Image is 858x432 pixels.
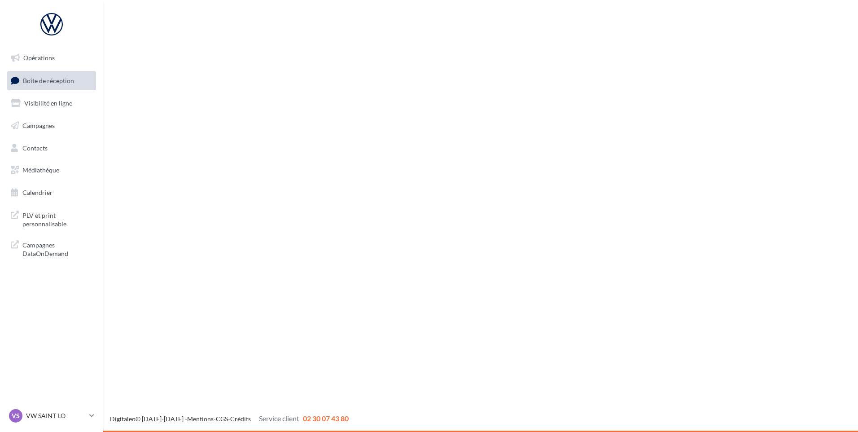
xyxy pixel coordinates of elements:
span: Campagnes [22,122,55,129]
a: Opérations [5,48,98,67]
span: Opérations [23,54,55,62]
a: Boîte de réception [5,71,98,90]
a: Campagnes [5,116,98,135]
a: Crédits [230,415,251,423]
span: © [DATE]-[DATE] - - - [110,415,349,423]
p: VW SAINT-LO [26,411,86,420]
a: Mentions [187,415,214,423]
span: Calendrier [22,189,53,196]
a: VS VW SAINT-LO [7,407,96,424]
span: VS [12,411,20,420]
a: Campagnes DataOnDemand [5,235,98,262]
a: Calendrier [5,183,98,202]
a: Digitaleo [110,415,136,423]
a: Médiathèque [5,161,98,180]
span: Campagnes DataOnDemand [22,239,92,258]
span: PLV et print personnalisable [22,209,92,229]
a: CGS [216,415,228,423]
span: Service client [259,414,299,423]
a: PLV et print personnalisable [5,206,98,232]
span: Médiathèque [22,166,59,174]
a: Visibilité en ligne [5,94,98,113]
span: Contacts [22,144,48,151]
span: 02 30 07 43 80 [303,414,349,423]
span: Visibilité en ligne [24,99,72,107]
span: Boîte de réception [23,76,74,84]
a: Contacts [5,139,98,158]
